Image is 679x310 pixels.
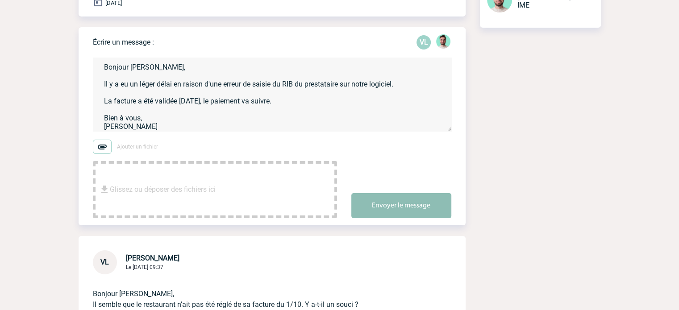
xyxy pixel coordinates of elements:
span: [PERSON_NAME] [126,254,179,262]
span: IME [517,1,529,9]
p: VL [417,35,431,50]
img: 121547-2.png [436,34,450,49]
span: Glissez ou déposer des fichiers ici [110,167,216,212]
div: Benjamin ROLAND [436,34,450,50]
button: Envoyer le message [351,193,451,218]
span: Ajouter un fichier [117,144,158,150]
span: Le [DATE] 09:37 [126,264,163,270]
img: file_download.svg [99,184,110,195]
div: Valérie LOURS [417,35,431,50]
p: Écrire un message : [93,38,154,46]
span: VL [100,258,109,266]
